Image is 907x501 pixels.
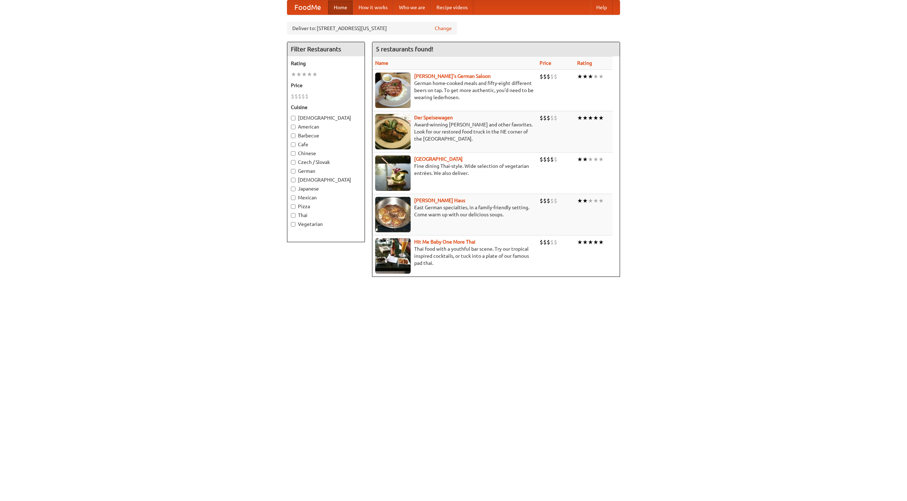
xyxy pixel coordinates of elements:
li: $ [554,197,557,205]
label: American [291,123,361,130]
input: [DEMOGRAPHIC_DATA] [291,178,295,182]
p: East German specialties, in a family-friendly setting. Come warm up with our delicious soups. [375,204,534,218]
h4: Filter Restaurants [287,42,365,56]
li: $ [554,73,557,80]
li: ★ [577,114,582,122]
img: kohlhaus.jpg [375,197,411,232]
b: Hit Me Baby One More Thai [414,239,475,245]
a: Who we are [393,0,431,15]
img: satay.jpg [375,155,411,191]
li: ★ [582,73,588,80]
li: $ [543,238,547,246]
li: $ [547,155,550,163]
input: Cafe [291,142,295,147]
label: German [291,167,361,175]
h5: Cuisine [291,104,361,111]
li: ★ [302,70,307,78]
li: $ [550,238,554,246]
p: Award-winning [PERSON_NAME] and other favorites. Look for our restored food truck in the NE corne... [375,121,534,142]
li: ★ [588,238,593,246]
li: $ [540,238,543,246]
p: Fine dining Thai-style. Wide selection of vegetarian entrées. We also deliver. [375,163,534,177]
li: $ [298,92,302,100]
li: ★ [593,155,598,163]
li: $ [554,155,557,163]
li: ★ [577,197,582,205]
label: Czech / Slovak [291,159,361,166]
label: Cafe [291,141,361,148]
input: Japanese [291,187,295,191]
li: $ [547,197,550,205]
input: [DEMOGRAPHIC_DATA] [291,116,295,120]
li: $ [540,155,543,163]
li: ★ [598,238,604,246]
li: ★ [582,114,588,122]
a: [PERSON_NAME]'s German Saloon [414,73,491,79]
img: esthers.jpg [375,73,411,108]
a: Change [435,25,452,32]
div: Deliver to: [STREET_ADDRESS][US_STATE] [287,22,457,35]
li: $ [540,73,543,80]
li: $ [540,197,543,205]
a: Name [375,60,388,66]
li: $ [302,92,305,100]
li: ★ [593,73,598,80]
li: $ [547,238,550,246]
li: $ [291,92,294,100]
input: German [291,169,295,173]
li: $ [294,92,298,100]
label: [DEMOGRAPHIC_DATA] [291,176,361,183]
input: Czech / Slovak [291,160,295,165]
label: [DEMOGRAPHIC_DATA] [291,114,361,121]
li: ★ [593,238,598,246]
p: German home-cooked meals and fifty-eight different beers on tap. To get more authentic, you'd nee... [375,80,534,101]
a: Help [591,0,613,15]
li: ★ [588,73,593,80]
li: $ [305,92,309,100]
a: Home [328,0,353,15]
a: [GEOGRAPHIC_DATA] [414,156,463,162]
label: Barbecue [291,132,361,139]
li: $ [543,197,547,205]
label: Vegetarian [291,221,361,228]
input: Barbecue [291,133,295,138]
input: American [291,125,295,129]
a: Price [540,60,551,66]
input: Pizza [291,204,295,209]
li: $ [547,114,550,122]
li: ★ [593,114,598,122]
li: ★ [291,70,296,78]
label: Chinese [291,150,361,157]
li: ★ [582,155,588,163]
li: ★ [598,197,604,205]
li: $ [550,197,554,205]
li: ★ [598,155,604,163]
li: ★ [588,197,593,205]
li: ★ [577,155,582,163]
label: Japanese [291,185,361,192]
img: speisewagen.jpg [375,114,411,149]
li: ★ [598,73,604,80]
a: FoodMe [287,0,328,15]
a: Der Speisewagen [414,115,453,120]
a: Recipe videos [431,0,473,15]
li: $ [540,114,543,122]
li: ★ [296,70,302,78]
li: $ [543,155,547,163]
p: Thai food with a youthful bar scene. Try our tropical inspired cocktails, or tuck into a plate of... [375,245,534,267]
li: $ [543,73,547,80]
li: ★ [312,70,317,78]
input: Thai [291,213,295,218]
li: ★ [582,197,588,205]
li: $ [543,114,547,122]
li: $ [554,114,557,122]
li: ★ [598,114,604,122]
li: ★ [582,238,588,246]
h5: Price [291,82,361,89]
li: ★ [593,197,598,205]
label: Thai [291,212,361,219]
li: ★ [577,73,582,80]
